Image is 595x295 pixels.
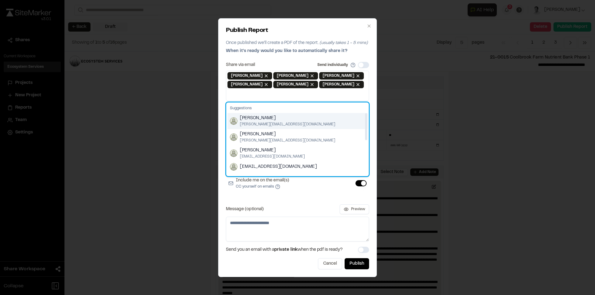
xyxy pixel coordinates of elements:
[345,258,369,269] button: Publish
[230,133,237,141] img: Marie-pierre
[240,163,317,170] span: [EMAIL_ADDRESS][DOMAIN_NAME]
[231,73,262,79] span: [PERSON_NAME]
[318,258,342,269] button: Cancel
[226,40,369,46] p: Once published we'll create a PDF of the report.
[226,207,264,211] label: Message (optional)
[240,154,305,159] span: [EMAIL_ADDRESS][DOMAIN_NAME]
[226,102,369,176] div: Suggestions
[240,131,335,138] span: [PERSON_NAME]
[323,73,354,79] span: [PERSON_NAME]
[226,26,369,35] h2: Publish Report
[240,122,335,127] span: [PERSON_NAME][EMAIL_ADDRESS][DOMAIN_NAME]
[236,184,289,189] p: CC yourself on emails
[226,63,255,67] label: Share via email
[240,115,335,122] span: [PERSON_NAME]
[277,73,308,79] span: [PERSON_NAME]
[275,184,280,189] button: Include me on the email(s)CC yourself on emails
[230,150,237,157] img: Hollis Lawrence
[230,163,237,171] img: plawrence@potomacmitigation.com
[236,177,289,189] label: Include me on the email(s)
[320,41,368,45] span: (usually takes 1 - 5 mins)
[323,82,354,87] span: [PERSON_NAME]
[227,104,368,113] div: Suggestions
[274,248,297,252] span: private link
[340,204,369,214] button: Preview
[277,82,308,87] span: [PERSON_NAME]
[231,82,262,87] span: [PERSON_NAME]
[240,138,335,143] span: [PERSON_NAME][EMAIL_ADDRESS][DOMAIN_NAME]
[240,147,305,154] span: [PERSON_NAME]
[317,62,348,68] label: Send individually
[240,174,335,181] span: [PERSON_NAME]
[226,49,347,53] span: When it's ready would you like to automatically share it?
[226,246,343,253] span: Send you an email with a when the pdf is ready?
[230,117,237,125] img: Joe Long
